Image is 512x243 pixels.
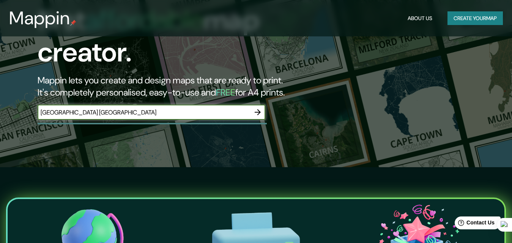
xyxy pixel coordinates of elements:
[447,11,503,25] button: Create yourmap
[216,86,235,98] h5: FREE
[9,8,70,29] h3: Mappin
[70,20,76,26] img: mappin-pin
[38,108,250,117] input: Choose your favourite place
[444,213,504,235] iframe: Help widget launcher
[405,11,435,25] button: About Us
[38,74,294,99] h2: Mappin lets you create and design maps that are ready to print. It's completely personalised, eas...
